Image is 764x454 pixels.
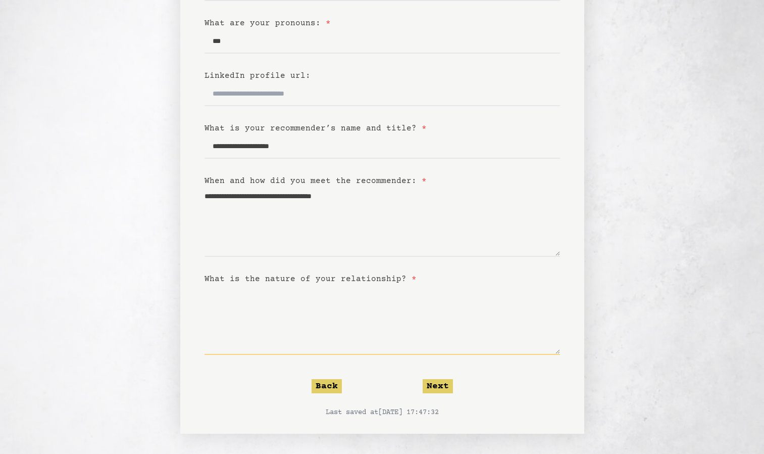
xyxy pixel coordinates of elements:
button: Next [423,379,453,393]
label: What are your pronouns: [205,19,331,28]
label: When and how did you meet the recommender: [205,176,427,186]
button: Back [312,379,342,393]
label: What is your recommender’s name and title? [205,124,427,133]
label: What is the nature of your relationship? [205,275,417,284]
label: LinkedIn profile url: [205,71,311,80]
p: Last saved at [DATE] 17:47:32 [205,407,560,418]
